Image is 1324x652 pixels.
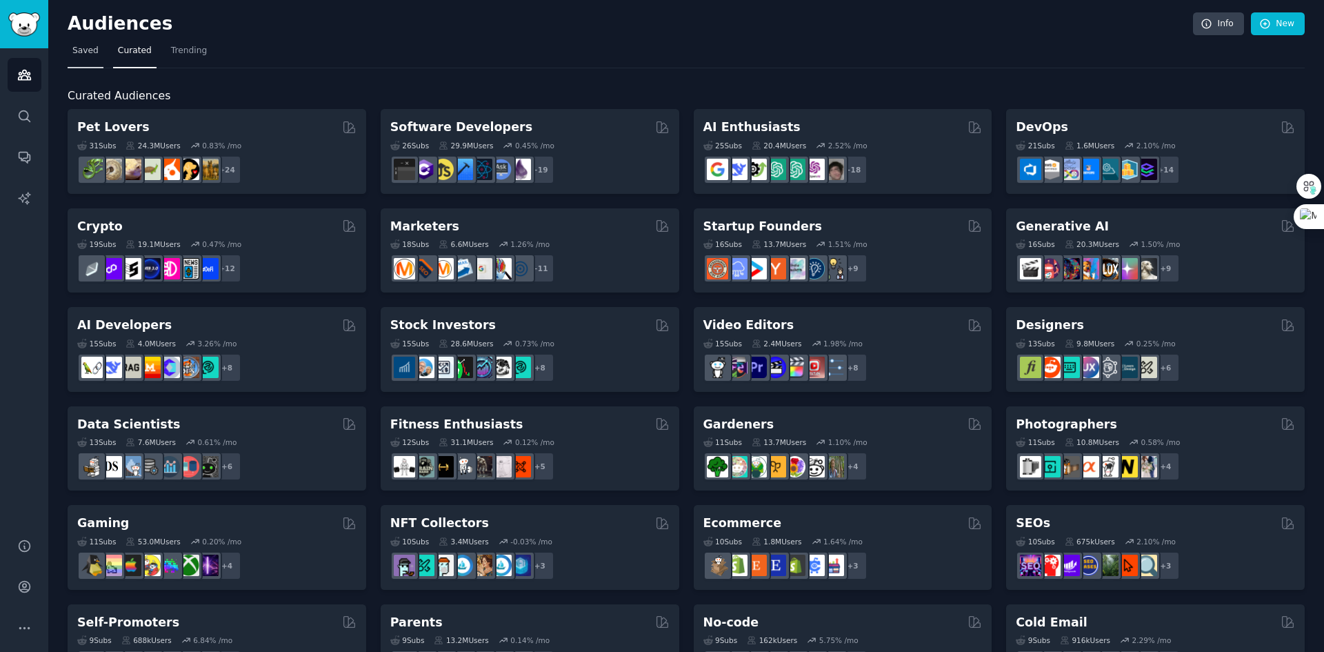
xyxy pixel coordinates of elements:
img: CryptoArt [471,555,492,576]
div: + 9 [1151,254,1180,283]
img: leopardgeckos [120,159,141,180]
img: OpenseaMarket [490,555,512,576]
div: 13 Sub s [1016,339,1054,348]
div: 11 Sub s [703,437,742,447]
div: 0.25 % /mo [1136,339,1176,348]
div: 25 Sub s [703,141,742,150]
h2: Ecommerce [703,515,782,532]
img: linux_gaming [81,555,103,576]
div: 10 Sub s [390,537,429,546]
img: The_SEO [1136,555,1157,576]
img: defiblockchain [159,258,180,279]
img: finalcutpro [784,357,805,378]
div: 19 Sub s [77,239,116,249]
div: 0.83 % /mo [202,141,241,150]
img: seogrowth [1059,555,1080,576]
div: + 5 [525,452,554,481]
img: ethfinance [81,258,103,279]
div: 2.29 % /mo [1132,635,1171,645]
img: content_marketing [394,258,415,279]
div: + 8 [212,353,241,382]
img: NFTMarketplace [413,555,434,576]
div: 12 Sub s [390,437,429,447]
div: 3.4M Users [439,537,489,546]
img: defi_ [197,258,219,279]
img: bigseo [413,258,434,279]
img: dalle2 [1039,258,1061,279]
img: reactnative [471,159,492,180]
div: + 12 [212,254,241,283]
div: 162k Users [747,635,797,645]
div: + 3 [525,551,554,580]
img: datasets [178,456,199,477]
img: SEO_Digital_Marketing [1020,555,1041,576]
img: AnalogCommunity [1059,456,1080,477]
h2: Video Editors [703,317,794,334]
h2: Audiences [68,13,1193,35]
div: 5.75 % /mo [819,635,859,645]
img: ValueInvesting [413,357,434,378]
div: 2.10 % /mo [1136,537,1176,546]
img: vegetablegardening [707,456,728,477]
img: aivideo [1020,258,1041,279]
img: web3 [139,258,161,279]
img: GymMotivation [413,456,434,477]
a: New [1251,12,1305,36]
img: gopro [707,357,728,378]
div: 16 Sub s [703,239,742,249]
img: EntrepreneurRideAlong [707,258,728,279]
div: 18 Sub s [390,239,429,249]
div: 9 Sub s [77,635,112,645]
img: PetAdvice [178,159,199,180]
h2: Gardeners [703,416,774,433]
div: 20.3M Users [1065,239,1119,249]
div: 0.47 % /mo [202,239,241,249]
img: AItoolsCatalog [745,159,767,180]
img: starryai [1116,258,1138,279]
div: 11 Sub s [77,537,116,546]
h2: AI Developers [77,317,172,334]
img: UXDesign [1078,357,1099,378]
img: gamers [159,555,180,576]
img: GamerPals [139,555,161,576]
img: FluxAI [1097,258,1119,279]
img: chatgpt_promptDesign [765,159,786,180]
div: + 3 [839,551,867,580]
div: 31.1M Users [439,437,493,447]
div: 9 Sub s [1016,635,1050,645]
img: logodesign [1039,357,1061,378]
div: 16 Sub s [1016,239,1054,249]
div: + 11 [525,254,554,283]
img: GummySearch logo [8,12,40,37]
h2: Photographers [1016,416,1117,433]
img: dogbreed [197,159,219,180]
div: 28.6M Users [439,339,493,348]
h2: DevOps [1016,119,1068,136]
div: 53.0M Users [126,537,180,546]
div: 2.52 % /mo [828,141,867,150]
img: azuredevops [1020,159,1041,180]
img: ecommerce_growth [823,555,844,576]
a: Curated [113,40,157,68]
img: MachineLearning [81,456,103,477]
img: OpenAIDev [803,159,825,180]
span: Trending [171,45,207,57]
h2: Crypto [77,218,123,235]
h2: SEOs [1016,515,1050,532]
div: 13.7M Users [752,437,806,447]
img: learndesign [1116,357,1138,378]
div: 0.73 % /mo [515,339,554,348]
img: 0xPolygon [101,258,122,279]
img: succulents [726,456,748,477]
img: googleads [471,258,492,279]
span: Saved [72,45,99,57]
div: 0.20 % /mo [202,537,241,546]
div: 688k Users [121,635,172,645]
span: Curated [118,45,152,57]
img: CryptoNews [178,258,199,279]
img: herpetology [81,159,103,180]
div: + 8 [525,353,554,382]
img: GoogleGeminiAI [707,159,728,180]
div: + 6 [212,452,241,481]
div: 1.51 % /mo [828,239,867,249]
